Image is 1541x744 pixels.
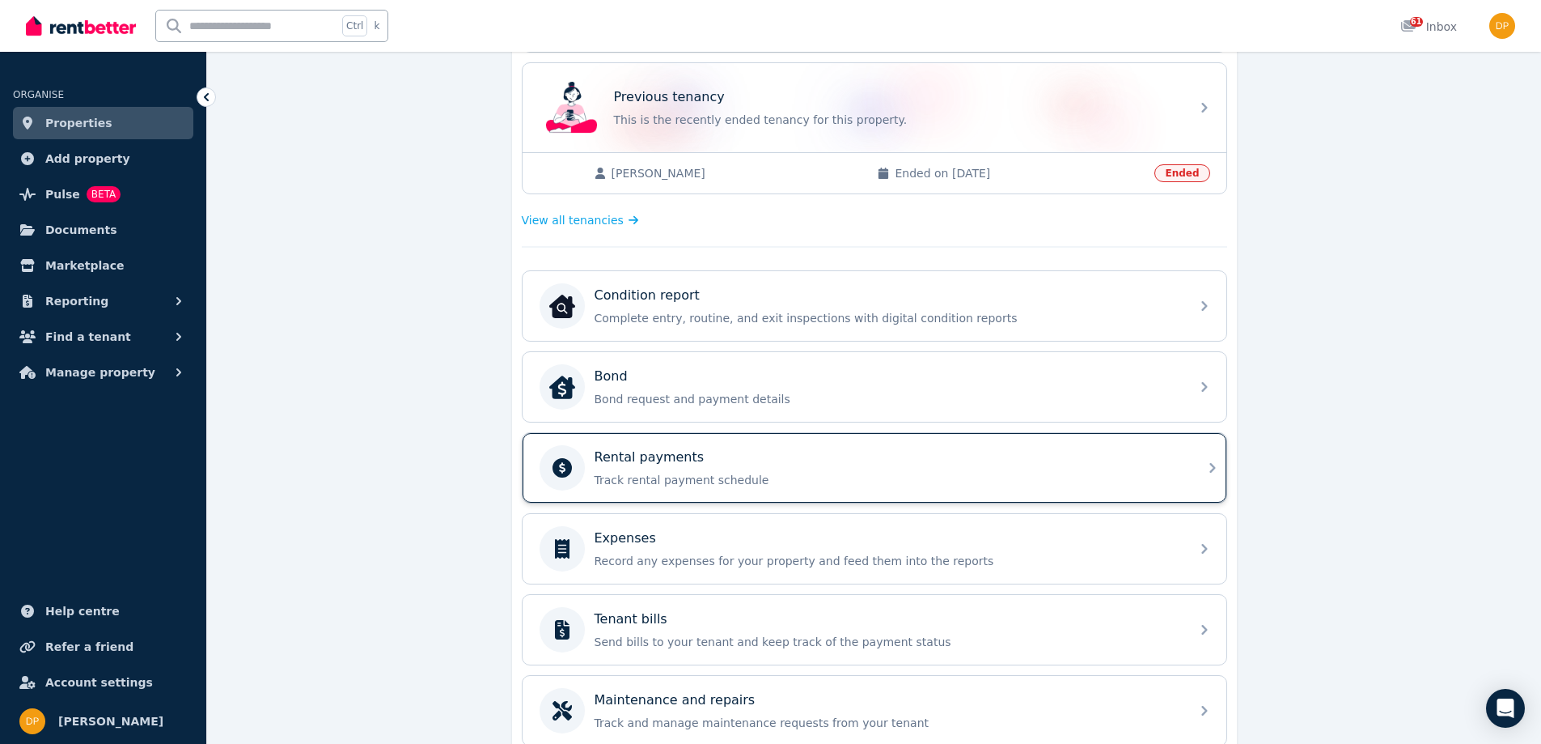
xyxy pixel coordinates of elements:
[13,285,193,317] button: Reporting
[895,165,1145,181] span: Ended on [DATE]
[45,637,133,657] span: Refer a friend
[1486,689,1525,728] div: Open Intercom Messenger
[546,82,598,134] img: Previous tenancy
[13,142,193,175] a: Add property
[549,374,575,400] img: Bond
[58,712,163,731] span: [PERSON_NAME]
[522,212,639,228] a: View all tenancies
[595,634,1180,650] p: Send bills to your tenant and keep track of the payment status
[1400,19,1457,35] div: Inbox
[45,327,131,346] span: Find a tenant
[595,529,656,548] p: Expenses
[13,249,193,282] a: Marketplace
[1154,164,1209,182] span: Ended
[1410,17,1423,27] span: 61
[45,185,80,204] span: Pulse
[612,165,862,181] span: [PERSON_NAME]
[13,666,193,699] a: Account settings
[45,363,155,382] span: Manage property
[614,87,725,107] p: Previous tenancy
[523,433,1226,503] a: Rental paymentsTrack rental payment schedule
[1489,13,1515,39] img: Dan Pethick
[522,212,624,228] span: View all tenancies
[614,112,1180,128] p: This is the recently ended tenancy for this property.
[595,691,756,710] p: Maintenance and repairs
[595,310,1180,326] p: Complete entry, routine, and exit inspections with digital condition reports
[595,367,628,386] p: Bond
[523,63,1226,152] a: Previous tenancyPrevious tenancyThis is the recently ended tenancy for this property.
[595,448,705,467] p: Rental payments
[595,715,1180,731] p: Track and manage maintenance requests from your tenant
[595,610,667,629] p: Tenant bills
[45,220,117,240] span: Documents
[26,14,136,38] img: RentBetter
[45,673,153,692] span: Account settings
[13,321,193,353] button: Find a tenant
[523,595,1226,665] a: Tenant billsSend bills to your tenant and keep track of the payment status
[13,631,193,663] a: Refer a friend
[13,107,193,139] a: Properties
[13,595,193,627] a: Help centre
[523,352,1226,422] a: BondBondBond request and payment details
[13,356,193,389] button: Manage property
[549,293,575,319] img: Condition report
[13,214,193,246] a: Documents
[523,271,1226,341] a: Condition reportCondition reportComplete entry, routine, and exit inspections with digital condit...
[13,89,64,100] span: ORGANISE
[45,256,124,275] span: Marketplace
[45,113,112,133] span: Properties
[45,149,130,168] span: Add property
[595,286,700,305] p: Condition report
[523,514,1226,584] a: ExpensesRecord any expenses for your property and feed them into the reports
[342,15,367,36] span: Ctrl
[45,602,120,621] span: Help centre
[374,19,379,32] span: k
[595,472,1180,488] p: Track rental payment schedule
[595,391,1180,407] p: Bond request and payment details
[595,553,1180,569] p: Record any expenses for your property and feed them into the reports
[45,291,108,311] span: Reporting
[13,178,193,210] a: PulseBETA
[19,708,45,734] img: Dan Pethick
[87,186,121,202] span: BETA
